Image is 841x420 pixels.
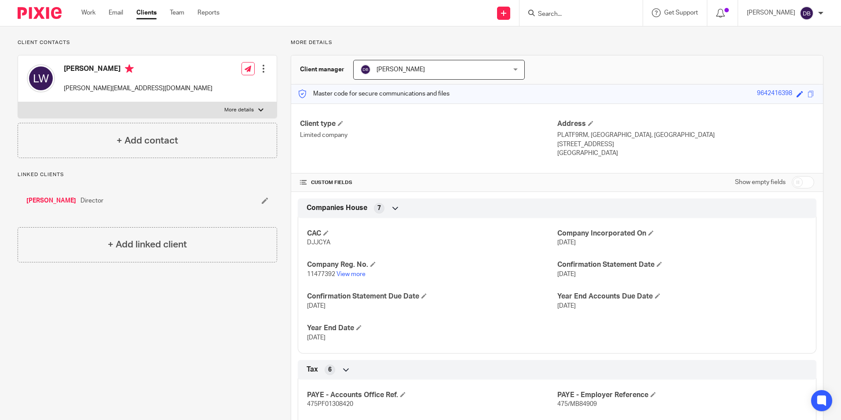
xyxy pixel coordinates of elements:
[307,391,557,400] h4: PAYE - Accounts Office Ref.
[307,365,318,374] span: Tax
[300,131,557,140] p: Limited company
[300,119,557,129] h4: Client type
[125,64,134,73] i: Primary
[336,271,366,277] a: View more
[64,64,212,75] h4: [PERSON_NAME]
[224,107,254,114] p: More details
[757,89,792,99] div: 9642416398
[664,10,698,16] span: Get Support
[557,149,814,158] p: [GEOGRAPHIC_DATA]
[557,239,576,246] span: [DATE]
[298,89,450,98] p: Master code for secure communications and files
[26,196,76,205] a: [PERSON_NAME]
[108,238,187,251] h4: + Add linked client
[307,260,557,269] h4: Company Reg. No.
[557,401,597,407] span: 475/MB84909
[197,8,219,17] a: Reports
[18,171,277,178] p: Linked clients
[735,178,786,187] label: Show empty fields
[27,64,55,92] img: svg%3E
[291,39,823,46] p: More details
[81,8,95,17] a: Work
[377,204,381,213] span: 7
[747,8,795,17] p: [PERSON_NAME]
[307,239,330,246] span: DJJCYA
[307,229,557,238] h4: CAC
[557,292,807,301] h4: Year End Accounts Due Date
[307,271,335,277] span: 11477392
[300,179,557,186] h4: CUSTOM FIELDS
[557,271,576,277] span: [DATE]
[136,8,157,17] a: Clients
[800,6,814,20] img: svg%3E
[557,391,807,400] h4: PAYE - Employer Reference
[307,203,367,213] span: Companies House
[307,303,325,309] span: [DATE]
[557,119,814,129] h4: Address
[307,401,353,407] span: 475PF01308420
[328,365,332,374] span: 6
[117,134,178,147] h4: + Add contact
[557,131,814,140] p: PLATF9RM, [GEOGRAPHIC_DATA], [GEOGRAPHIC_DATA]
[377,66,425,73] span: [PERSON_NAME]
[557,303,576,309] span: [DATE]
[537,11,616,18] input: Search
[307,324,557,333] h4: Year End Date
[80,196,103,205] span: Director
[557,229,807,238] h4: Company Incorporated On
[307,292,557,301] h4: Confirmation Statement Due Date
[307,335,325,341] span: [DATE]
[557,140,814,149] p: [STREET_ADDRESS]
[109,8,123,17] a: Email
[170,8,184,17] a: Team
[557,260,807,269] h4: Confirmation Statement Date
[300,65,344,74] h3: Client manager
[18,39,277,46] p: Client contacts
[64,84,212,93] p: [PERSON_NAME][EMAIL_ADDRESS][DOMAIN_NAME]
[18,7,62,19] img: Pixie
[360,64,371,75] img: svg%3E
